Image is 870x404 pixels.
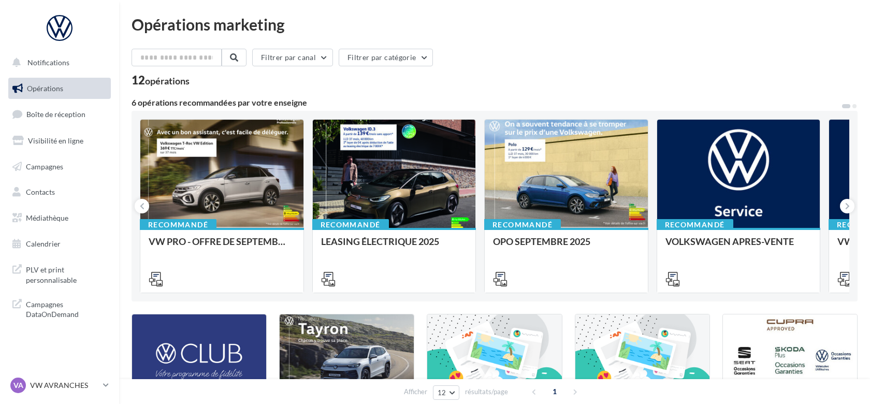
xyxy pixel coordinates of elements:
[465,387,508,397] span: résultats/page
[6,52,109,74] button: Notifications
[6,181,113,203] a: Contacts
[433,385,459,400] button: 12
[657,219,733,230] div: Recommandé
[140,219,216,230] div: Recommandé
[27,84,63,93] span: Opérations
[132,98,841,107] div: 6 opérations recommandées par votre enseigne
[6,130,113,152] a: Visibilité en ligne
[438,388,446,397] span: 12
[26,213,68,222] span: Médiathèque
[312,219,389,230] div: Recommandé
[28,136,83,145] span: Visibilité en ligne
[6,233,113,255] a: Calendrier
[6,156,113,178] a: Campagnes
[404,387,427,397] span: Afficher
[149,236,295,257] div: VW PRO - OFFRE DE SEPTEMBRE 25
[546,383,563,400] span: 1
[665,236,812,257] div: VOLKSWAGEN APRES-VENTE
[132,75,190,86] div: 12
[321,236,468,257] div: LEASING ÉLECTRIQUE 2025
[6,258,113,289] a: PLV et print personnalisable
[252,49,333,66] button: Filtrer par canal
[493,236,640,257] div: OPO SEPTEMBRE 2025
[26,162,63,170] span: Campagnes
[484,219,561,230] div: Recommandé
[6,207,113,229] a: Médiathèque
[339,49,433,66] button: Filtrer par catégorie
[30,380,99,391] p: VW AVRANCHES
[26,110,85,119] span: Boîte de réception
[6,78,113,99] a: Opérations
[26,239,61,248] span: Calendrier
[6,103,113,125] a: Boîte de réception
[145,76,190,85] div: opérations
[8,376,111,395] a: VA VW AVRANCHES
[26,187,55,196] span: Contacts
[6,293,113,324] a: Campagnes DataOnDemand
[26,263,107,285] span: PLV et print personnalisable
[27,58,69,67] span: Notifications
[26,297,107,320] span: Campagnes DataOnDemand
[132,17,858,32] div: Opérations marketing
[13,380,23,391] span: VA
